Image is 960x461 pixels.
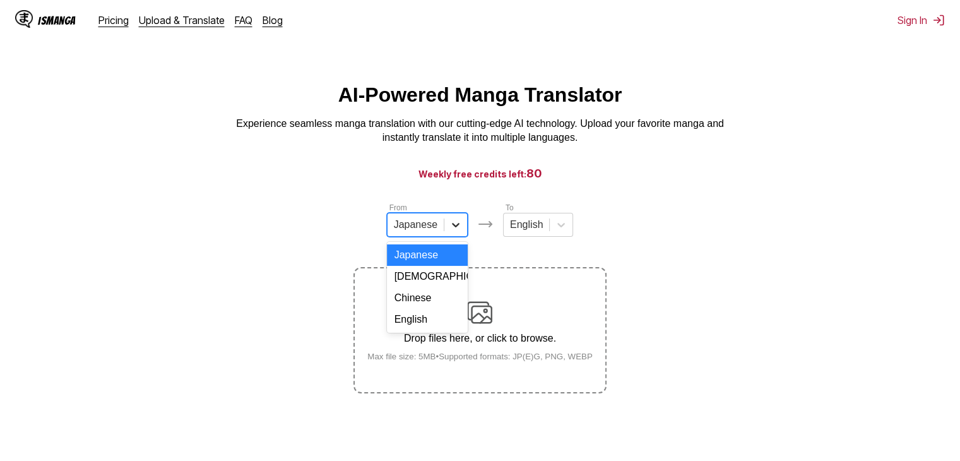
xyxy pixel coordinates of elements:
[387,287,468,309] div: Chinese
[932,14,945,27] img: Sign out
[98,14,129,27] a: Pricing
[357,352,603,361] small: Max file size: 5MB • Supported formats: JP(E)G, PNG, WEBP
[387,244,468,266] div: Japanese
[38,15,76,27] div: IsManga
[387,309,468,330] div: English
[506,203,514,212] label: To
[15,10,98,30] a: IsManga LogoIsManga
[898,14,945,27] button: Sign In
[30,165,930,181] h3: Weekly free credits left:
[478,217,493,232] img: Languages icon
[228,117,733,145] p: Experience seamless manga translation with our cutting-edge AI technology. Upload your favorite m...
[263,14,283,27] a: Blog
[387,266,468,287] div: [DEMOGRAPHIC_DATA]
[15,10,33,28] img: IsManga Logo
[389,203,407,212] label: From
[235,14,252,27] a: FAQ
[357,333,603,344] p: Drop files here, or click to browse.
[338,83,622,107] h1: AI-Powered Manga Translator
[526,167,542,180] span: 80
[139,14,225,27] a: Upload & Translate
